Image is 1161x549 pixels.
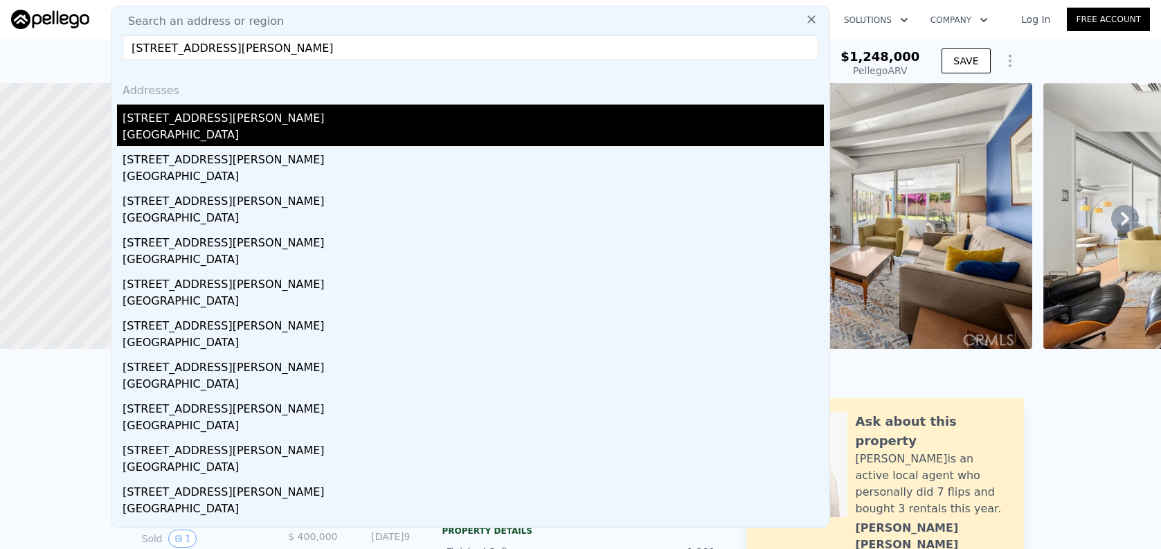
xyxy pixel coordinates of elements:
[123,168,824,188] div: [GEOGRAPHIC_DATA]
[123,417,824,437] div: [GEOGRAPHIC_DATA]
[123,334,824,354] div: [GEOGRAPHIC_DATA]
[123,251,824,271] div: [GEOGRAPHIC_DATA]
[288,531,337,542] span: $ 400,000
[123,395,824,417] div: [STREET_ADDRESS][PERSON_NAME]
[1067,8,1150,31] a: Free Account
[442,525,719,537] div: Property details
[123,354,824,376] div: [STREET_ADDRESS][PERSON_NAME]
[123,293,824,312] div: [GEOGRAPHIC_DATA]
[123,105,824,127] div: [STREET_ADDRESS][PERSON_NAME]
[123,210,824,229] div: [GEOGRAPHIC_DATA]
[833,8,919,33] button: Solutions
[142,530,265,548] div: Sold
[117,71,824,105] div: Addresses
[123,127,824,146] div: [GEOGRAPHIC_DATA]
[123,188,824,210] div: [STREET_ADDRESS][PERSON_NAME]
[123,146,824,168] div: [STREET_ADDRESS][PERSON_NAME]
[123,35,818,60] input: Enter an address, city, region, neighborhood or zip code
[996,47,1024,75] button: Show Options
[123,478,824,501] div: [STREET_ADDRESS][PERSON_NAME]
[919,8,999,33] button: Company
[123,376,824,395] div: [GEOGRAPHIC_DATA]
[123,437,824,459] div: [STREET_ADDRESS][PERSON_NAME]
[123,459,824,478] div: [GEOGRAPHIC_DATA]
[1005,12,1067,26] a: Log In
[942,48,990,73] button: SAVE
[633,83,1032,349] img: Sale: 163683412 Parcel: 63153401
[123,229,824,251] div: [STREET_ADDRESS][PERSON_NAME]
[840,49,919,64] span: $1,248,000
[123,501,824,520] div: [GEOGRAPHIC_DATA]
[349,530,411,548] div: [DATE]9
[11,10,89,29] img: Pellego
[168,530,197,548] button: View historical data
[856,451,1010,517] div: [PERSON_NAME]is an active local agent who personally did 7 flips and bought 3 rentals this year.
[117,13,284,30] span: Search an address or region
[123,271,824,293] div: [STREET_ADDRESS][PERSON_NAME]
[856,412,1010,451] div: Ask about this property
[123,312,824,334] div: [STREET_ADDRESS][PERSON_NAME]
[840,64,919,78] div: Pellego ARV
